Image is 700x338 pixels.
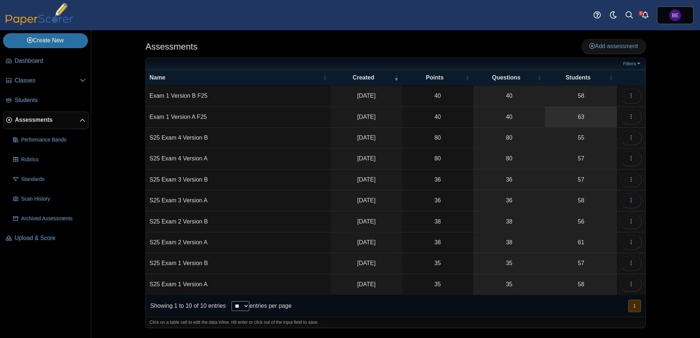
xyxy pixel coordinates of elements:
a: 38 [473,211,545,232]
span: Students [549,74,607,82]
td: 40 [402,107,473,128]
button: 1 [628,300,641,312]
td: S25 Exam 4 Version B [146,128,331,148]
a: Add assessment [582,39,646,54]
a: 40 [473,86,545,106]
td: 35 [402,253,473,274]
span: Created [334,74,393,82]
a: 80 [473,148,545,169]
a: 57 [545,253,617,273]
td: S25 Exam 1 Version A [146,274,331,295]
span: Classes [15,77,80,85]
time: Mar 3, 2025 at 9:39 AM [357,239,376,245]
span: Students : Activate to sort [609,74,613,81]
a: 58 [545,86,617,106]
a: 80 [473,128,545,148]
span: Students [15,96,86,104]
span: Archived Assessments [21,215,86,222]
img: PaperScorer [3,3,76,25]
a: 56 [545,211,617,232]
label: entries per page [249,303,292,309]
td: 80 [402,148,473,169]
span: Add assessment [589,43,638,49]
a: Alerts [637,7,653,23]
a: Assessments [3,112,89,129]
span: Standards [21,176,86,183]
td: S25 Exam 3 Version B [146,170,331,190]
time: May 7, 2025 at 9:05 AM [357,135,376,141]
td: Exam 1 Version A F25 [146,107,331,128]
nav: pagination [627,300,641,312]
a: Archived Assessments [10,210,89,228]
a: Filters [621,60,643,67]
a: 57 [545,170,617,190]
time: Sep 18, 2025 at 2:25 PM [357,114,376,120]
td: Exam 1 Version B F25 [146,86,331,106]
a: 35 [473,274,545,295]
a: 36 [473,170,545,190]
span: Upload & Score [15,234,86,242]
span: Assessments [15,116,79,124]
a: 40 [473,107,545,127]
a: Rubrics [10,151,89,168]
h1: Assessments [145,40,198,53]
time: Mar 4, 2025 at 3:38 PM [357,218,376,225]
span: Questions : Activate to sort [537,74,541,81]
span: Name [149,74,321,82]
a: 63 [545,107,617,127]
td: 35 [402,274,473,295]
div: Showing 1 to 10 of 10 entries [146,295,226,317]
div: Click on a table cell to edit the data inline. Hit enter or click out of the input field to save. [146,317,645,328]
a: Ben England [657,7,693,24]
time: Feb 10, 2025 at 10:23 AM [357,260,376,266]
td: 38 [402,211,473,232]
a: Students [3,92,89,109]
a: 55 [545,128,617,148]
td: 38 [402,232,473,253]
a: 57 [545,148,617,169]
td: S25 Exam 2 Version A [146,232,331,253]
td: 36 [402,190,473,211]
time: Sep 19, 2025 at 10:03 AM [357,93,376,99]
a: 35 [473,253,545,273]
span: Created : Activate to remove sorting [394,74,398,81]
a: 58 [545,190,617,211]
span: Points [406,74,464,82]
span: Rubrics [21,156,86,163]
td: S25 Exam 1 Version B [146,253,331,274]
a: Create New [3,33,88,48]
td: S25 Exam 4 Version A [146,148,331,169]
span: Ben England [669,9,681,21]
span: Scan History [21,195,86,203]
span: Ben England [672,13,679,18]
a: PaperScorer [3,20,76,26]
td: 40 [402,86,473,106]
span: Dashboard [15,57,86,65]
a: Scan History [10,190,89,208]
a: Standards [10,171,89,188]
a: 58 [545,274,617,295]
a: Classes [3,72,89,90]
td: 80 [402,128,473,148]
a: Dashboard [3,53,89,70]
span: Performance Bands [21,136,86,144]
time: Apr 7, 2025 at 1:41 PM [357,176,376,183]
a: 36 [473,190,545,211]
td: S25 Exam 3 Version A [146,190,331,211]
time: Apr 7, 2025 at 11:35 AM [357,197,376,203]
td: 36 [402,170,473,190]
span: Questions [477,74,536,82]
time: Feb 10, 2025 at 10:18 AM [357,281,376,287]
time: May 7, 2025 at 8:45 AM [357,155,376,162]
td: S25 Exam 2 Version B [146,211,331,232]
span: Name : Activate to sort [323,74,327,81]
a: 38 [473,232,545,253]
a: 61 [545,232,617,253]
span: Points : Activate to sort [465,74,470,81]
a: Performance Bands [10,131,89,149]
a: Upload & Score [3,230,89,247]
